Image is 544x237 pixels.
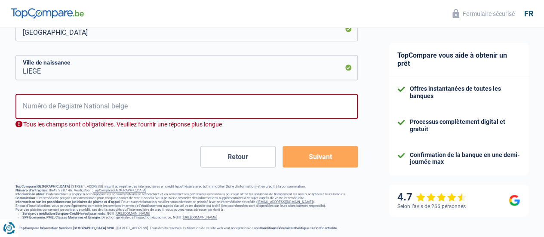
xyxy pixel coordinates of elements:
[22,215,100,219] strong: SPF Économie, PME, Classes Moyennes et Énergie
[22,212,105,215] strong: Service de médiation Banques-Crédit-Investissements
[15,192,44,196] strong: Informations utiles
[410,85,520,100] div: Offres instantanées de toutes les banques
[15,185,70,188] strong: TopCompare [GEOGRAPHIC_DATA]
[410,151,520,166] div: Confirmation de la banque en une demi-journée max
[11,8,84,18] img: TopCompare Logo
[15,204,358,208] p: En cas d’insatisfaction, vous pouvez également contacter les services internes de l’établissement...
[15,188,47,192] strong: Numéro d’entreprise
[15,226,358,230] p: , [STREET_ADDRESS]. Tous droits réservés. L’utilisation de ce site web vaut acceptation de nos et .
[15,196,358,200] p: : L’intermédiaire perçoit une commission pour chaque dossier de crédit conclu. Vous pouvez demand...
[447,6,520,21] button: Formulaire sécurisé
[22,212,358,215] li: , NG II :
[410,118,520,133] div: Processus complètement digital et gratuit
[15,200,120,204] strong: Informations sur les procédures non judiciaires de plainte et d’appel
[15,185,358,188] p: , [STREET_ADDRESS], inscrit au registre des intermédiaires en crédit hypothécaire avec but immobi...
[116,212,150,215] a: [URL][DOMAIN_NAME]
[295,226,337,230] strong: Politique de Confidentialité
[15,200,358,204] p: : Pour toute réclamation, veuillez vous adresser en priorité à votre intermédiaire de crédit ( ).
[93,188,146,192] a: TopCompare [GEOGRAPHIC_DATA]
[200,146,276,167] button: Retour
[15,16,358,41] input: Belgique
[183,215,217,219] a: [URL][DOMAIN_NAME]
[15,188,358,192] p: : 0643.988.146. Vérification :
[22,215,358,219] li: , Direction générale de l’inspection économique, NG III :
[15,208,358,212] p: Pour des plaintes concernant un contrat de crédit, ses droits associés ou l’intermédiaire de créd...
[15,196,35,200] strong: Commission
[15,226,115,230] strong: © TopCompare Information Services [GEOGRAPHIC_DATA] SPRL
[389,43,529,77] div: TopCompare vous aide à obtenir un prêt
[283,146,358,167] button: Suivant
[397,191,467,203] div: 4.7
[15,192,358,196] p: : L’intermédiaire s’engage à accompagner les consommateurs en recherchant et en sollicitant les p...
[524,9,533,18] div: fr
[15,94,358,119] input: 12.12.12-123.12
[397,203,466,209] div: Selon l’avis de 266 personnes
[258,200,313,204] a: [EMAIL_ADDRESS][DOMAIN_NAME]
[260,226,292,230] strong: Conditions Générales
[15,120,358,129] div: Tous les champs sont obligatoires. Veuillez fournir une réponse plus longue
